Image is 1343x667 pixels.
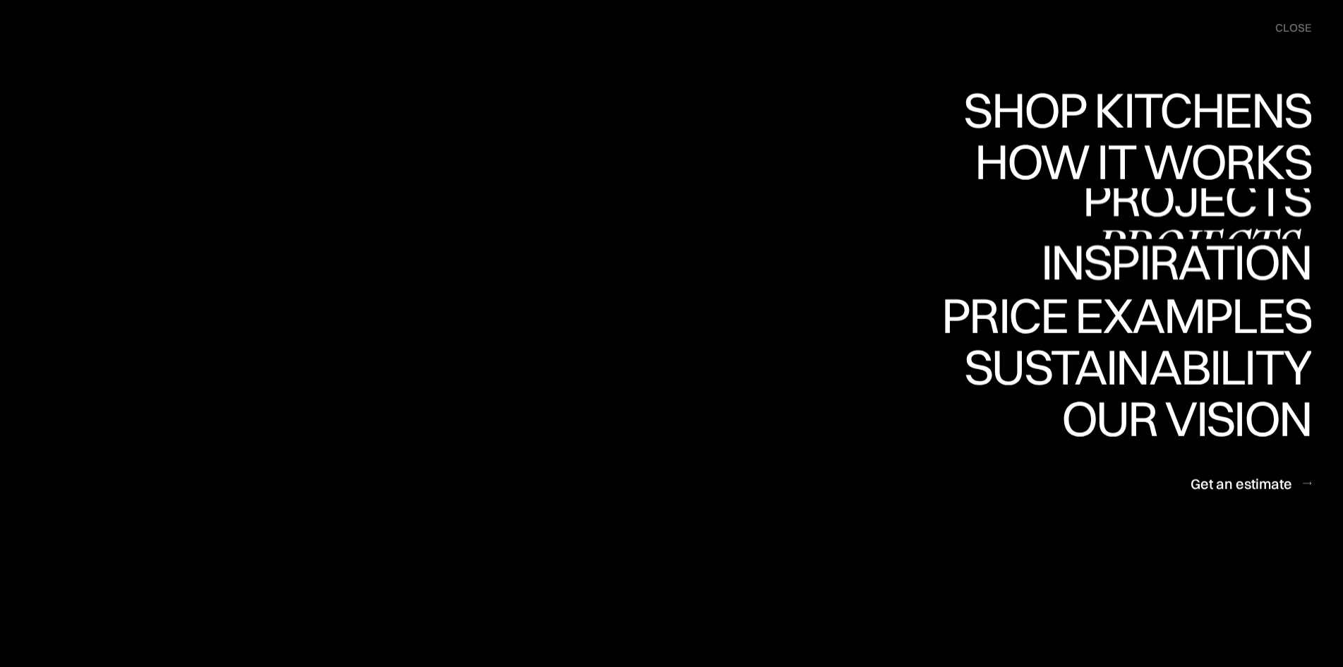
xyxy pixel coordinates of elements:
a: Shop KitchensShop Kitchens [956,85,1311,137]
div: How it works [971,137,1311,186]
div: Inspiration [1021,237,1311,287]
a: Get an estimate [1191,466,1311,500]
a: InspirationInspiration [1021,239,1311,291]
a: How it worksHow it works [971,137,1311,188]
div: Get an estimate [1191,474,1292,493]
div: Price examples [941,291,1311,340]
div: Our vision [1049,394,1311,443]
div: Shop Kitchens [956,85,1311,135]
div: close [1275,20,1311,36]
div: Projects [1083,223,1311,272]
div: How it works [971,186,1311,236]
div: Price examples [941,340,1311,390]
div: Sustainability [952,342,1311,392]
div: Our vision [1049,443,1311,493]
div: menu [1261,14,1311,42]
div: Projects [1083,174,1311,223]
div: Inspiration [1021,287,1311,336]
a: Our visionOur vision [1049,394,1311,445]
a: ProjectsProjects [1083,188,1311,239]
div: Sustainability [952,392,1311,441]
a: Price examplesPrice examples [941,291,1311,342]
div: Shop Kitchens [956,135,1311,184]
a: SustainabilitySustainability [952,342,1311,394]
